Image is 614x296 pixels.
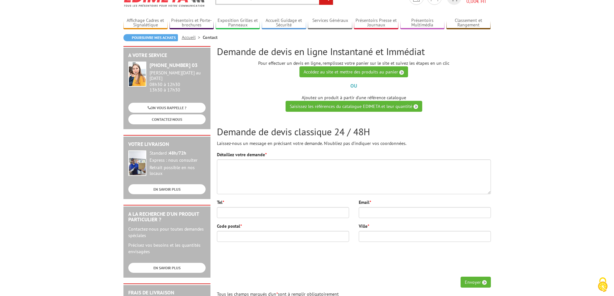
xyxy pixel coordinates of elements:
a: Services Généraux [308,18,352,28]
img: angle-right.png [482,280,487,285]
a: Classement et Rangement [446,18,491,28]
a: Affichage Cadres et Signalétique [123,18,168,28]
a: Accédez au site et mettre des produits au panier [299,66,408,77]
a: EN SAVOIR PLUS [128,184,206,194]
button: Cookies (fenêtre modale) [591,274,614,296]
iframe: reCAPTCHA [393,247,491,272]
strong: [PHONE_NUMBER] 03 [150,62,198,68]
a: Présentoirs Multimédia [400,18,445,28]
img: widget-livraison.jpg [128,150,146,176]
a: EN SAVOIR PLUS [128,263,206,273]
h2: A votre service [128,53,206,58]
h2: Votre livraison [128,141,206,147]
a: Présentoirs Presse et Journaux [354,18,398,28]
button: Envoyer [461,277,491,288]
a: ON VOUS RAPPELLE ? [128,103,206,113]
a: Présentoirs et Porte-brochures [170,18,214,28]
p: Précisez vos besoins et les quantités envisagées [128,242,206,255]
a: CONTACTEZ-NOUS [128,114,206,124]
li: Contact [203,34,218,41]
img: angle-right.png [414,104,418,109]
a: Saisissez les références du catalogue EDIMETA et leur quantité [286,101,422,112]
img: Cookies (fenêtre modale) [595,277,611,293]
p: Pour effectuer un devis en ligne, remplissez votre panier sur le site et suivez les étapes en un ... [217,60,491,77]
img: widget-service.jpg [128,62,146,87]
strong: 48h/72h [169,150,186,156]
a: Poursuivre mes achats [123,34,178,41]
label: Détaillez votre demande [217,151,267,158]
p: Ajoutez un produit à partir d'une référence catalogue [217,94,491,112]
label: Code postal [217,223,242,229]
div: Retrait possible en nos locaux [150,165,206,177]
a: Accueil Guidage et Sécurité [262,18,306,28]
div: 08h30 à 12h30 13h30 à 17h30 [150,70,206,92]
h2: Demande de devis en ligne Instantané et Immédiat [217,46,491,57]
label: Email [359,199,371,205]
h2: A la recherche d'un produit particulier ? [128,211,206,223]
div: [PERSON_NAME][DATE] au [DATE] [150,70,206,81]
div: Laissez-nous un message en précisant votre demande. N'oubliez pas d'indiquer vos coordonnées. [217,126,491,147]
p: Contactez-nous pour toutes demandes spéciales [128,226,206,239]
p: OU [217,82,491,90]
label: Ville [359,223,369,229]
div: Standard : [150,150,206,156]
h2: Frais de Livraison [128,290,206,296]
img: angle-right.png [399,70,404,75]
a: Accueil [182,34,203,40]
div: Express : nous consulter [150,158,206,163]
label: Tel [217,199,224,205]
a: Exposition Grilles et Panneaux [216,18,260,28]
h2: Demande de devis classique 24 / 48H [217,126,491,137]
